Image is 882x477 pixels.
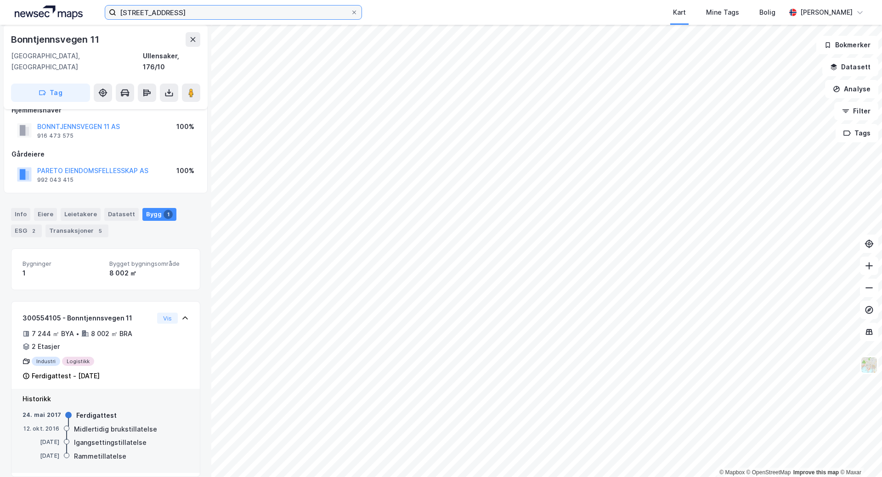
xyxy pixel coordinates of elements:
[836,433,882,477] iframe: Chat Widget
[32,341,60,352] div: 2 Etasjer
[11,208,30,221] div: Info
[23,268,102,279] div: 1
[23,425,59,433] div: 12. okt. 2016
[109,260,189,268] span: Bygget bygningsområde
[706,7,739,18] div: Mine Tags
[116,6,351,19] input: Søk på adresse, matrikkel, gårdeiere, leietakere eller personer
[74,424,157,435] div: Midlertidig brukstillatelse
[834,102,878,120] button: Filter
[11,105,200,116] div: Hjemmelshaver
[176,165,194,176] div: 100%
[836,124,878,142] button: Tags
[37,176,73,184] div: 992 043 415
[61,208,101,221] div: Leietakere
[23,411,61,419] div: 24. mai 2017
[11,149,200,160] div: Gårdeiere
[164,210,173,219] div: 1
[23,393,189,404] div: Historikk
[96,226,105,236] div: 5
[800,7,853,18] div: [PERSON_NAME]
[37,132,73,140] div: 916 473 575
[74,437,147,448] div: Igangsettingstillatelse
[23,313,153,324] div: 300554105 - Bonntjennsvegen 11
[23,260,102,268] span: Bygninger
[746,469,791,476] a: OpenStreetMap
[825,80,878,98] button: Analyse
[759,7,775,18] div: Bolig
[45,224,108,237] div: Transaksjoner
[176,121,194,132] div: 100%
[157,313,178,324] button: Vis
[793,469,839,476] a: Improve this map
[23,438,59,446] div: [DATE]
[673,7,686,18] div: Kart
[11,224,42,237] div: ESG
[719,469,745,476] a: Mapbox
[91,328,132,339] div: 8 002 ㎡ BRA
[11,84,90,102] button: Tag
[816,36,878,54] button: Bokmerker
[74,451,126,462] div: Rammetillatelse
[76,330,79,337] div: •
[143,51,200,73] div: Ullensaker, 176/10
[23,452,59,460] div: [DATE]
[11,51,143,73] div: [GEOGRAPHIC_DATA], [GEOGRAPHIC_DATA]
[142,208,176,221] div: Bygg
[76,410,117,421] div: Ferdigattest
[15,6,83,19] img: logo.a4113a55bc3d86da70a041830d287a7e.svg
[29,226,38,236] div: 2
[34,208,57,221] div: Eiere
[860,356,878,374] img: Z
[32,328,74,339] div: 7 244 ㎡ BYA
[104,208,139,221] div: Datasett
[109,268,189,279] div: 8 002 ㎡
[822,58,878,76] button: Datasett
[32,370,100,382] div: Ferdigattest - [DATE]
[11,32,101,47] div: Bonntjennsvegen 11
